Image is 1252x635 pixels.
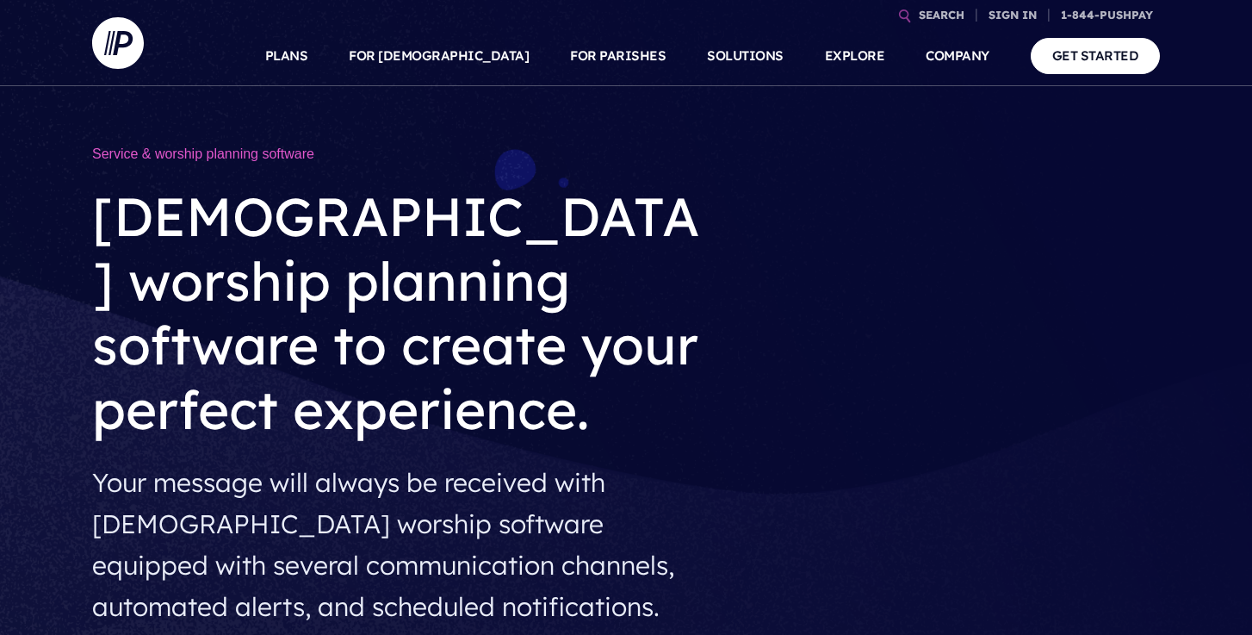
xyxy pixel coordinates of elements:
a: PLANS [265,26,308,86]
a: GET STARTED [1031,38,1161,73]
a: EXPLORE [825,26,885,86]
a: COMPANY [926,26,989,86]
a: FOR PARISHES [570,26,666,86]
h1: Service & worship planning software [92,138,703,171]
a: FOR [DEMOGRAPHIC_DATA] [349,26,529,86]
h2: [DEMOGRAPHIC_DATA] worship planning software to create your perfect experience. [92,171,703,455]
a: SOLUTIONS [707,26,784,86]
